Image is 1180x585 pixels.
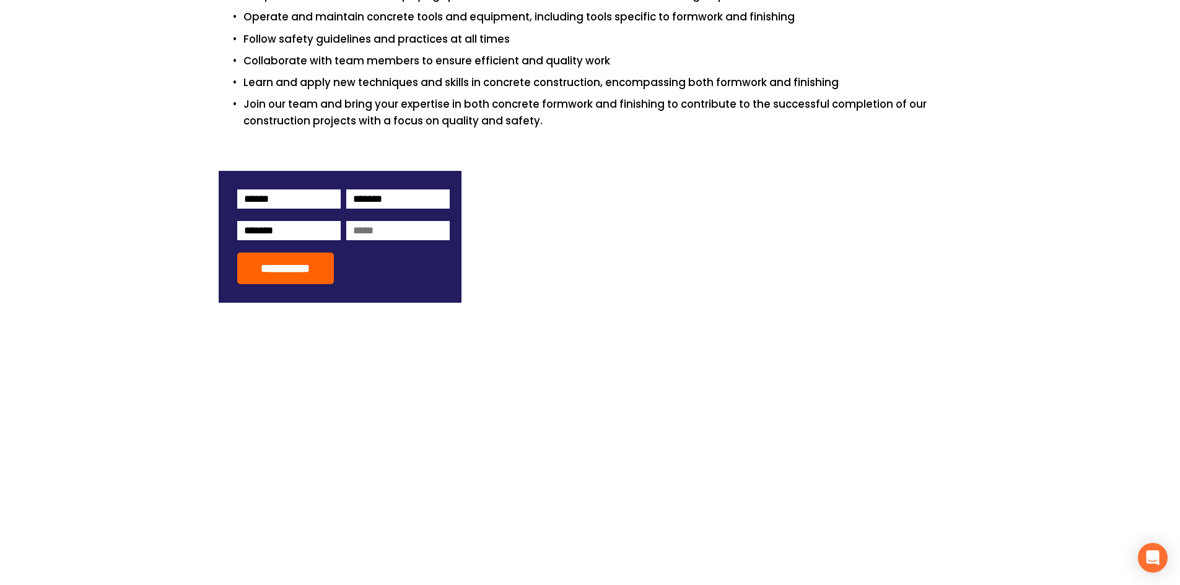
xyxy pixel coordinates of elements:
[243,9,962,25] p: Operate and maintain concrete tools and equipment, including tools specific to formwork and finis...
[243,96,962,129] p: Join our team and bring your expertise in both concrete formwork and finishing to contribute to t...
[243,53,962,69] p: Collaborate with team members to ensure efficient and quality work
[1138,543,1168,573] div: Open Intercom Messenger
[243,74,962,91] p: Learn and apply new techniques and skills in concrete construction, encompassing both formwork an...
[243,31,962,48] p: Follow safety guidelines and practices at all times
